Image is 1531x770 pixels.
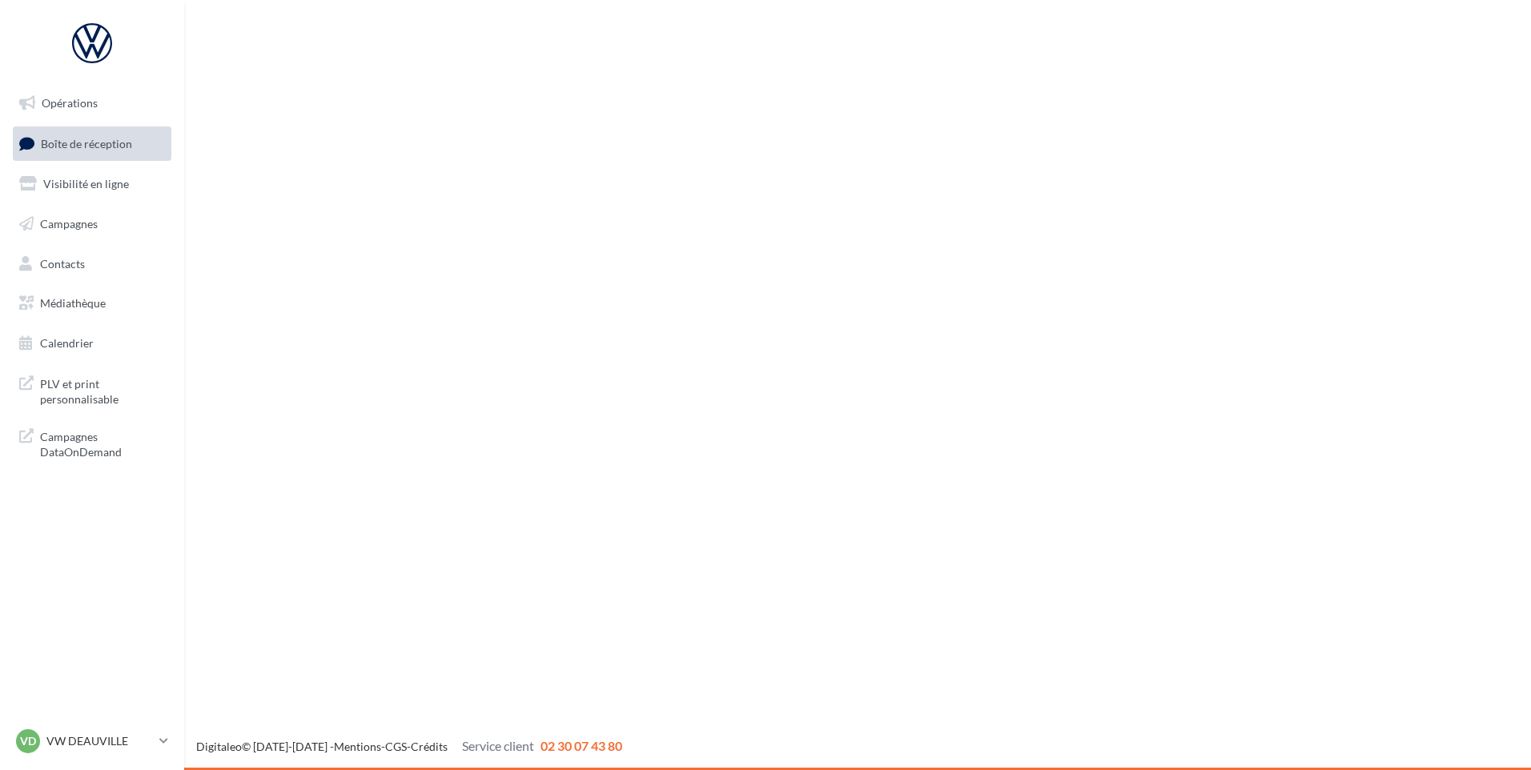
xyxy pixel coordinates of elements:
span: 02 30 07 43 80 [540,738,622,753]
span: Boîte de réception [41,136,132,150]
a: Campagnes DataOnDemand [10,419,175,467]
span: Service client [462,738,534,753]
span: PLV et print personnalisable [40,373,165,407]
span: Médiathèque [40,296,106,310]
a: Opérations [10,86,175,120]
span: Campagnes DataOnDemand [40,426,165,460]
a: Contacts [10,247,175,281]
span: Opérations [42,96,98,110]
a: PLV et print personnalisable [10,367,175,414]
p: VW DEAUVILLE [46,733,153,749]
a: Visibilité en ligne [10,167,175,201]
span: Calendrier [40,336,94,350]
span: Campagnes [40,217,98,231]
a: Digitaleo [196,740,242,753]
a: VD VW DEAUVILLE [13,726,171,756]
a: Mentions [334,740,381,753]
a: Calendrier [10,327,175,360]
span: © [DATE]-[DATE] - - - [196,740,622,753]
span: VD [20,733,36,749]
a: Crédits [411,740,448,753]
span: Visibilité en ligne [43,177,129,190]
span: Contacts [40,256,85,270]
a: CGS [385,740,407,753]
a: Boîte de réception [10,126,175,161]
a: Campagnes [10,207,175,241]
a: Médiathèque [10,287,175,320]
